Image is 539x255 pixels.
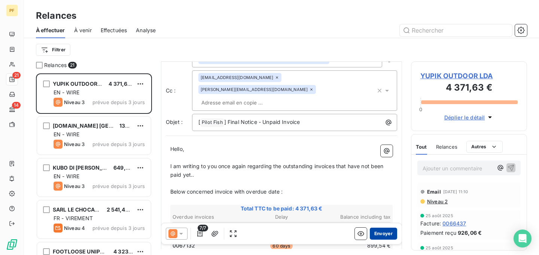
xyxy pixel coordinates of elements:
span: À effectuer [36,27,65,34]
span: 0067132 [173,242,195,249]
span: 2 541,48 € [107,206,134,213]
button: Envoyer [370,228,397,240]
th: Overdue invoices [172,213,244,221]
span: 7/7 [198,225,208,231]
span: 4 323,37 € [113,248,142,255]
span: YUPIK OUTDOOR LDA [53,81,109,87]
div: grid [36,73,152,255]
span: Niveau 4 [64,225,85,231]
span: FOOTLOOSE UNIPESSOAL LDA [53,248,133,255]
span: EN - WIRE [54,173,79,179]
th: Delay [245,213,317,221]
span: 0 [419,106,422,112]
span: À venir [74,27,92,34]
span: Email [427,189,441,195]
span: 21 [12,72,21,79]
span: Relances [436,144,457,150]
span: prévue depuis 3 jours [92,183,145,189]
span: SARL LE CHOCARD [53,206,102,213]
span: Paiement reçu [420,229,456,237]
span: prévue depuis 3 jours [92,225,145,231]
span: Pilot Fish [201,118,224,127]
label: Cc : [166,87,192,94]
span: Déplier le détail [444,113,485,121]
span: 25 août 2025 [426,213,453,218]
span: Hello, [170,146,184,152]
span: FR - VIREMENT [54,215,93,221]
span: Facture : [420,219,441,227]
span: Niveau 3 [64,183,85,189]
span: Relances [44,61,67,69]
button: Filtrer [36,44,70,56]
div: PF [6,4,18,16]
span: [DOMAIN_NAME] [GEOGRAPHIC_DATA] [53,122,155,129]
div: Open Intercom Messenger [514,230,532,248]
span: Niveau 3 [64,99,85,105]
span: [DATE] 11:10 [443,189,468,194]
span: ] Final Notice - Unpaid Invoice [224,119,300,125]
h3: 4 371,63 € [420,81,518,96]
span: [PERSON_NAME][EMAIL_ADDRESS][DOMAIN_NAME] [201,87,308,92]
span: Niveau 2 [426,198,448,204]
th: Balance including tax [319,213,391,221]
span: Below concerned invoice with overdue date : [170,188,283,195]
span: 21 [68,62,76,69]
span: 649,99 € [113,164,137,171]
button: Autres [466,141,503,153]
input: Adresse email en copie ... [198,97,285,108]
span: Total TTC to be paid: 4 371,63 € [171,205,392,212]
span: 926,06 € [458,229,482,237]
img: Logo LeanPay [6,239,18,251]
input: Rechercher [400,24,512,36]
span: 130,00 € [119,122,142,129]
span: 0066437 [442,219,466,227]
span: prévue depuis 3 jours [92,99,145,105]
span: Analyse [136,27,156,34]
span: I am writing to you once again regarding the outstanding invoices that have not been paid yet.. [170,163,385,178]
span: Effectuées [101,27,127,34]
h3: Relances [36,9,76,22]
span: EN - WIRE [54,89,79,95]
span: [ [198,119,200,125]
span: prévue depuis 3 jours [92,141,145,147]
td: 899,54 € [319,242,391,250]
span: YUPIK OUTDOOR LDA [420,71,518,81]
span: Tout [416,144,427,150]
span: 14 [12,102,21,109]
span: EN - WIRE [54,131,79,137]
span: 25 août 2025 [426,246,453,250]
button: Déplier le détail [442,113,496,122]
span: 60 days [270,243,292,249]
span: KUBO DI [PERSON_NAME] [53,164,121,171]
span: Niveau 3 [64,141,85,147]
span: 4 371,63 € [109,81,136,87]
span: [EMAIL_ADDRESS][DOMAIN_NAME] [201,75,273,80]
span: Objet : [166,119,183,125]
